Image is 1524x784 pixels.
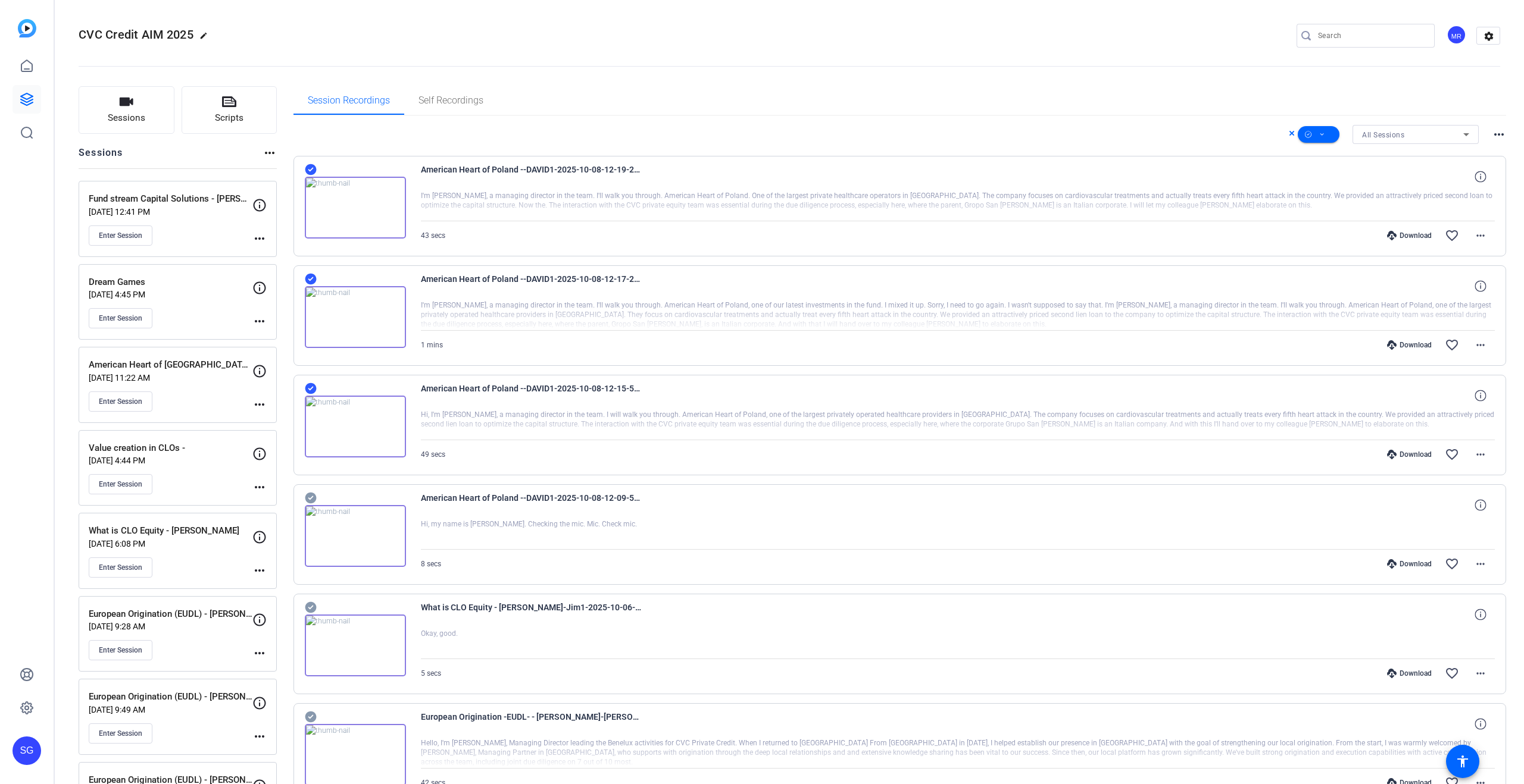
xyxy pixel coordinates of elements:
input: Search [1318,29,1425,43]
button: Enter Session [89,640,152,660]
p: [DATE] 12:41 PM [89,207,252,217]
div: Download [1381,669,1438,678]
ngx-avatar: Milena Raschia [1447,25,1467,46]
h2: Sessions [79,146,123,168]
img: thumb-nail [305,286,406,348]
p: [DATE] 4:44 PM [89,456,252,465]
button: Enter Session [89,225,152,246]
span: Enter Session [99,479,142,489]
mat-icon: edit [199,32,214,46]
p: Value creation in CLOs - [89,441,252,455]
mat-icon: more_horiz [252,480,267,494]
p: European Origination (EUDL) - [PERSON_NAME] [89,607,252,621]
mat-icon: more_horiz [252,563,267,578]
p: [DATE] 4:45 PM [89,290,252,299]
div: Download [1381,231,1438,240]
span: Enter Session [99,231,142,240]
p: [DATE] 9:28 AM [89,622,252,631]
mat-icon: favorite_border [1445,228,1459,243]
mat-icon: more_horiz [252,231,267,246]
span: Enter Session [99,313,142,323]
div: MR [1447,25,1466,45]
span: American Heart of Poland --DAVID1-2025-10-08-12-15-55-520-0 [421,381,641,410]
mat-icon: more_horiz [252,729,267,744]
img: blue-gradient.svg [18,19,36,37]
mat-icon: favorite_border [1445,447,1459,462]
div: SG [13,736,41,765]
span: American Heart of Poland --DAVID1-2025-10-08-12-19-24-971-0 [421,162,641,191]
span: Enter Session [99,729,142,738]
img: thumb-nail [305,505,406,567]
p: [DATE] 9:49 AM [89,705,252,714]
p: [DATE] 6:08 PM [89,539,252,548]
button: Sessions [79,86,174,134]
span: American Heart of Poland --DAVID1-2025-10-08-12-17-25-895-0 [421,272,641,300]
span: Sessions [108,111,145,125]
button: Enter Session [89,474,152,494]
mat-icon: more_horiz [263,146,277,160]
mat-icon: more_horiz [252,314,267,328]
img: thumb-nail [305,177,406,239]
img: thumb-nail [305,614,406,676]
mat-icon: more_horiz [1473,447,1488,462]
span: What is CLO Equity - [PERSON_NAME]-Jim1-2025-10-06-15-01-04-279-0 [421,600,641,629]
mat-icon: settings [1477,27,1501,45]
span: Session Recordings [308,96,390,105]
button: Enter Session [89,723,152,744]
span: Enter Session [99,397,142,406]
div: Download [1381,340,1438,350]
span: All Sessions [1362,131,1404,139]
p: American Heart of [GEOGRAPHIC_DATA] - [89,358,252,372]
p: European Origination (EUDL) - [PERSON_NAME] [89,690,252,704]
mat-icon: favorite_border [1445,557,1459,571]
mat-icon: more_horiz [1473,666,1488,680]
button: Enter Session [89,557,152,578]
button: Scripts [182,86,277,134]
mat-icon: more_horiz [252,646,267,660]
span: 43 secs [421,231,445,240]
span: Scripts [215,111,243,125]
span: American Heart of Poland --DAVID1-2025-10-08-12-09-53-852-0 [421,491,641,519]
span: Self Recordings [419,96,483,105]
button: Enter Session [89,391,152,412]
p: [DATE] 11:22 AM [89,373,252,382]
span: CVC Credit AIM 2025 [79,27,193,42]
span: 49 secs [421,450,445,459]
mat-icon: more_horiz [1473,338,1488,352]
mat-icon: accessibility [1456,754,1470,769]
p: Dream Games [89,275,252,289]
p: Fund stream Capital Solutions - [PERSON_NAME] [89,192,252,206]
span: Enter Session [99,563,142,572]
p: What is CLO Equity - [PERSON_NAME] [89,524,252,538]
mat-icon: more_horiz [1473,557,1488,571]
mat-icon: favorite_border [1445,666,1459,680]
div: Download [1381,559,1438,569]
img: thumb-nail [305,396,406,457]
button: Enter Session [89,308,152,328]
div: Download [1381,450,1438,459]
span: 8 secs [421,560,441,568]
span: 5 secs [421,669,441,678]
mat-icon: more_horiz [1473,228,1488,243]
span: 1 mins [421,341,443,349]
mat-icon: more_horiz [1492,127,1506,142]
mat-icon: favorite_border [1445,338,1459,352]
span: European Origination -EUDL- - [PERSON_NAME]-[PERSON_NAME]-2025-10-06-13-55-34-789-0 [421,710,641,738]
mat-icon: more_horiz [252,397,267,412]
span: Enter Session [99,645,142,655]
